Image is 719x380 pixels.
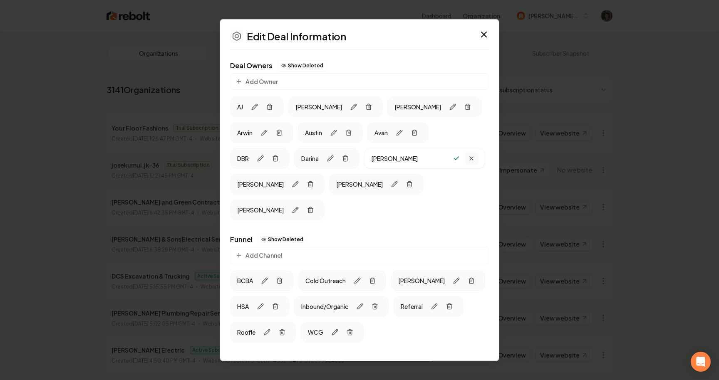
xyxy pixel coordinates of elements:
span: DBR [237,154,254,163]
span: Austin [305,128,327,137]
span: Arwin [237,128,258,137]
input: Enter name [371,154,445,163]
span: Roofle [237,328,260,336]
button: Show Deleted [278,60,327,72]
button: Show Deleted [258,234,307,245]
span: HSA [237,302,254,311]
span: Inbound/Organic [301,302,353,311]
span: Referral [401,302,428,311]
span: [PERSON_NAME] [237,206,289,214]
span: [PERSON_NAME] [394,103,446,111]
span: Funnel [230,234,253,244]
span: BCBA [237,276,258,285]
span: [PERSON_NAME] [398,276,450,285]
span: AJ [237,103,248,111]
span: [PERSON_NAME] [336,180,388,188]
span: [PERSON_NAME] [295,103,347,111]
span: Avan [374,128,393,137]
span: WCG [308,328,328,336]
button: Add Channel [230,247,489,264]
span: [PERSON_NAME] [237,180,289,188]
span: Cold Outreach [305,276,351,285]
span: Darina [301,154,324,163]
button: Add Owner [230,73,489,90]
span: Deal Owners [230,61,273,71]
h2: Edit Deal Information [247,31,346,41]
